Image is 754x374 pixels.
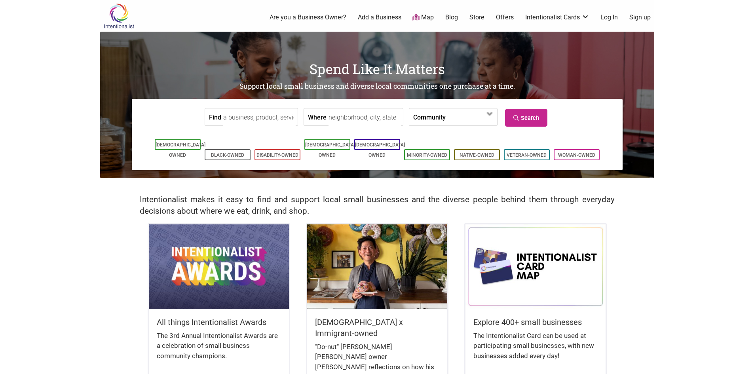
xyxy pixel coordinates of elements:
[211,152,244,158] a: Black-Owned
[629,13,651,22] a: Sign up
[525,13,589,22] a: Intentionalist Cards
[473,331,598,369] div: The Intentionalist Card can be used at participating small businesses, with new businesses added ...
[445,13,458,22] a: Blog
[140,194,615,217] h2: Intentionalist makes it easy to find and support local small businesses and the diverse people be...
[256,152,298,158] a: Disability-Owned
[329,108,401,126] input: neighborhood, city, state
[505,109,547,127] a: Search
[465,224,606,308] img: Intentionalist Card Map
[149,224,289,308] img: Intentionalist Awards
[358,13,401,22] a: Add a Business
[270,13,346,22] a: Are you a Business Owner?
[157,317,281,328] h5: All things Intentionalist Awards
[223,108,296,126] input: a business, product, service
[460,152,494,158] a: Native-Owned
[100,3,138,29] img: Intentionalist
[308,108,327,125] label: Where
[315,317,439,339] h5: [DEMOGRAPHIC_DATA] x Immigrant-owned
[469,13,484,22] a: Store
[413,108,446,125] label: Community
[100,59,654,78] h1: Spend Like It Matters
[157,331,281,369] div: The 3rd Annual Intentionalist Awards are a celebration of small business community champions.
[305,142,357,158] a: [DEMOGRAPHIC_DATA]-Owned
[496,13,514,22] a: Offers
[209,108,221,125] label: Find
[600,13,618,22] a: Log In
[156,142,207,158] a: [DEMOGRAPHIC_DATA]-Owned
[355,142,406,158] a: [DEMOGRAPHIC_DATA]-Owned
[473,317,598,328] h5: Explore 400+ small businesses
[407,152,447,158] a: Minority-Owned
[307,224,447,308] img: King Donuts - Hong Chhuor
[558,152,595,158] a: Woman-Owned
[507,152,547,158] a: Veteran-Owned
[412,13,434,22] a: Map
[100,82,654,91] h2: Support local small business and diverse local communities one purchase at a time.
